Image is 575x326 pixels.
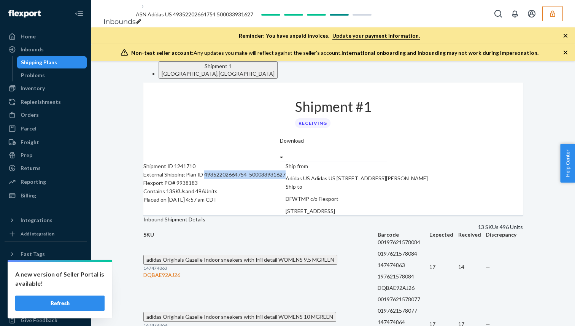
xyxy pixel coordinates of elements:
span: Shipment 1 [205,63,232,69]
div: Inbound Shipment Details [143,216,517,223]
a: Reporting [5,176,87,188]
div: Home [21,33,36,40]
a: Returns [5,162,87,174]
span: International onboarding and inbounding may not work during impersonation. [342,49,538,56]
p: Reminder: You have unpaid invoices. [239,32,420,40]
button: Open notifications [507,6,523,21]
div: Returns [21,164,41,172]
p: 197621578084 [378,273,429,280]
p: DFWTMP c/o Flexport [286,195,428,203]
a: Prep [5,149,87,161]
a: Inbounds [103,17,136,26]
div: Inbounds [21,46,44,53]
th: Barcode [378,231,429,239]
a: Home [5,30,87,43]
button: Refresh [15,296,105,311]
div: Give Feedback [21,316,57,324]
span: [STREET_ADDRESS] [286,208,335,214]
button: Open account menu [524,6,539,21]
span: 147474863 [143,265,167,271]
div: External Shipping Plan ID 49352202664754_500033931627 [143,170,286,179]
a: Add Integration [5,229,87,239]
div: Orders [21,111,39,119]
button: Open Search Box [491,6,506,21]
p: 147474863 [378,261,429,269]
a: Help Center [5,301,87,313]
a: Orders [5,109,87,121]
label: Download [280,137,304,145]
a: Billing [5,189,87,202]
p: Ship to [286,183,428,191]
div: 13 SKUs 496 Units [155,223,523,231]
button: Integrations [5,214,87,226]
div: Add Integration [21,231,54,237]
div: Any updates you make will reflect against the seller's account. [131,49,538,57]
div: Integrations [21,216,52,224]
p: DQBAE92AJ26 [378,284,429,292]
td: 17 [429,239,458,296]
h1: Shipment #1 [295,99,372,114]
p: 0197621578084 [378,250,429,258]
button: adidas Originals Gazelle Indoor sneakers with frill detail WOMENS 9.5 MGREEN [143,255,337,265]
a: Problems [17,69,87,81]
a: Inbounds [5,43,87,56]
div: Inventory [21,84,45,92]
div: Prep [21,151,32,159]
div: Parcel [21,125,37,132]
span: adidas Originals Gazelle Indoor sneakers with frill detail WOMENS 10 MGREEN [146,313,333,320]
div: Fast Tags [21,250,45,258]
div: Replenishments [21,98,61,106]
a: Add Fast Tag [5,263,87,272]
th: Received [458,231,486,239]
div: Reporting [21,178,46,186]
div: Receiving [295,118,330,128]
a: Update your payment information. [332,32,420,40]
p: Ship from [286,162,428,170]
th: Expected [429,231,458,239]
a: Freight [5,136,87,148]
div: Problems [21,72,45,79]
span: Non-test seller account: [131,49,194,56]
p: 147474864 [378,318,429,326]
a: Parcel [5,122,87,135]
button: adidas Originals Gazelle Indoor sneakers with frill detail WOMENS 10 MGREEN [143,312,336,322]
div: Freight [21,138,39,146]
div: Contains 13 SKUs and 496 Units [143,187,286,196]
button: Shipment 1[GEOGRAPHIC_DATA],[GEOGRAPHIC_DATA] [159,61,278,79]
span: — [486,264,490,270]
a: Settings [5,275,87,288]
button: Help Center [560,144,575,183]
p: 00197621578077 [378,296,429,303]
button: Close Navigation [71,6,87,21]
img: Flexport logo [8,10,41,17]
div: Shipment ID 1241710 [143,162,286,170]
th: Discrepancy [486,231,523,239]
a: Inventory [5,82,87,94]
div: Shipping Plans [21,59,57,66]
span: adidas Originals Gazelle Indoor sneakers with frill detail WOMENS 9.5 MGREEN [146,256,334,263]
div: Billing [21,192,36,199]
div: Placed on [DATE] 4:57 am CDT [143,196,286,204]
p: A new version of Seller Portal is available! [15,270,105,288]
a: Shipping Plans [17,56,87,68]
button: Fast Tags [5,248,87,260]
p: 0197621578077 [378,307,429,315]
span: Adidas US Adidas US [STREET_ADDRESS][PERSON_NAME] [286,175,428,181]
a: Replenishments [5,96,87,108]
div: Flexport PO# 9938183 [143,179,286,187]
div: DQBAE92AJ26 [143,271,337,279]
p: 00197621578084 [378,239,429,246]
th: SKU [143,231,378,239]
span: ASN Adidas US 49352202664754 500033931627 [136,11,253,17]
td: 14 [458,239,486,296]
div: [GEOGRAPHIC_DATA] , [GEOGRAPHIC_DATA] [162,70,275,78]
a: Talk to Support [5,288,87,301]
